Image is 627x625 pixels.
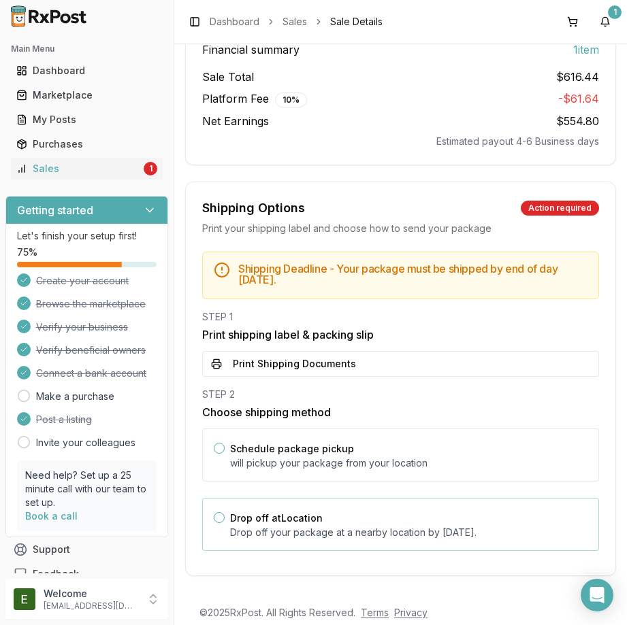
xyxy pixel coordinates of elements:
span: Platform Fee [202,90,307,107]
div: Purchases [16,137,157,151]
a: Privacy [394,607,428,618]
span: Browse the marketplace [36,297,146,311]
nav: breadcrumb [210,15,383,29]
span: Sale Details [330,15,383,29]
a: Marketplace [11,83,163,107]
h3: Choose shipping method [202,404,599,420]
span: Post a listing [36,413,92,426]
span: 75 % [17,246,37,259]
p: will pickup your package from your location [230,456,588,470]
div: 10 % [275,92,307,107]
div: Marketplace [16,88,157,102]
img: User avatar [14,588,35,610]
div: Sales [16,162,141,175]
a: Purchases [11,132,163,156]
span: Net Earnings [202,113,269,129]
button: Purchases [5,133,168,155]
h5: Shipping Deadline - Your package must be shipped by end of day [DATE] . [238,263,588,285]
button: Dashboard [5,60,168,82]
span: Financial summary [202,41,300,58]
button: Marketplace [5,84,168,106]
button: My Posts [5,109,168,131]
div: 1 [144,162,157,175]
div: Open Intercom Messenger [581,579,613,611]
button: Support [5,537,168,562]
div: Estimated payout 4-6 Business days [202,135,599,148]
label: Drop off at Location [230,512,323,524]
img: RxPost Logo [5,5,93,27]
p: Let's finish your setup first! [17,229,157,243]
div: STEP 1 [202,310,599,324]
p: Drop off your package at a nearby location by [DATE] . [230,526,588,539]
div: Dashboard [16,64,157,78]
p: Welcome [44,587,138,601]
a: Make a purchase [36,390,114,403]
a: Dashboard [11,58,163,83]
button: Print Shipping Documents [202,351,599,377]
a: Book a call [25,510,78,522]
div: Shipping Options [202,199,305,218]
span: 1 item [573,41,599,58]
span: Sale Total [202,69,254,85]
div: Print your shipping label and choose how to send your package [202,222,599,235]
p: [EMAIL_ADDRESS][DOMAIN_NAME] [44,601,138,611]
a: Terms [361,607,389,618]
span: $554.80 [556,114,599,128]
button: 1 [594,11,616,33]
span: - $61.64 [558,92,599,105]
a: Sales [283,15,307,29]
h3: Print shipping label & packing slip [202,326,599,343]
a: Invite your colleagues [36,436,135,450]
span: Feedback [33,567,79,581]
span: Create your account [36,274,129,288]
span: Connect a bank account [36,367,146,380]
div: STEP 2 [202,388,599,401]
a: Dashboard [210,15,259,29]
a: My Posts [11,107,163,132]
a: Sales1 [11,156,163,181]
p: Need help? Set up a 25 minute call with our team to set up. [25,469,148,509]
span: Verify beneficial owners [36,343,146,357]
div: Action required [521,201,599,216]
h3: Getting started [17,202,93,218]
button: Sales1 [5,158,168,180]
div: 1 [608,5,622,19]
span: $616.44 [556,69,599,85]
span: Verify your business [36,320,128,334]
div: My Posts [16,113,157,126]
label: Schedule package pickup [230,443,354,454]
button: Feedback [5,562,168,586]
h2: Main Menu [11,44,163,54]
